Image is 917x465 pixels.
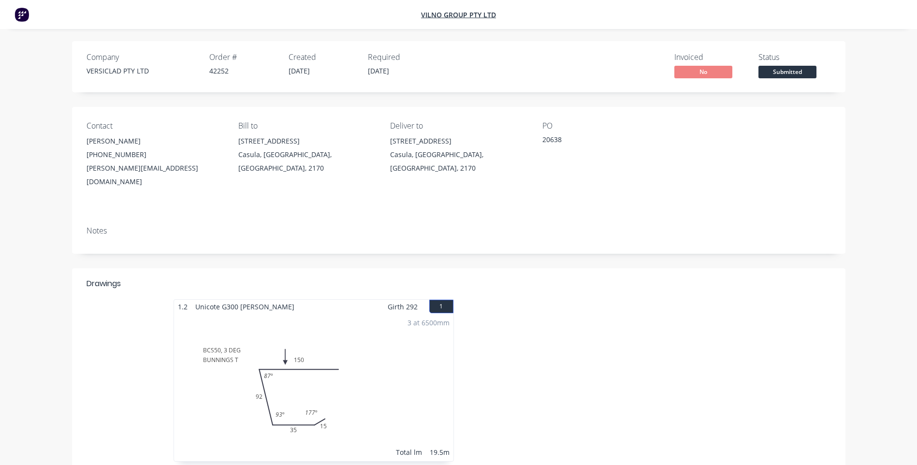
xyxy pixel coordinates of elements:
[430,447,450,457] div: 19.5m
[758,66,816,78] span: Submitted
[542,121,679,131] div: PO
[87,278,121,290] div: Drawings
[388,300,418,314] span: Girth 292
[390,134,526,175] div: [STREET_ADDRESS]Casula, [GEOGRAPHIC_DATA], [GEOGRAPHIC_DATA], 2170
[87,53,198,62] div: Company
[238,134,375,175] div: [STREET_ADDRESS]Casula, [GEOGRAPHIC_DATA], [GEOGRAPHIC_DATA], 2170
[396,447,422,457] div: Total lm
[238,148,375,175] div: Casula, [GEOGRAPHIC_DATA], [GEOGRAPHIC_DATA], 2170
[368,53,436,62] div: Required
[429,300,453,313] button: 1
[15,7,29,22] img: Factory
[368,66,389,75] span: [DATE]
[674,53,747,62] div: Invoiced
[238,121,375,131] div: Bill to
[758,53,831,62] div: Status
[87,134,223,148] div: [PERSON_NAME]
[87,121,223,131] div: Contact
[209,53,277,62] div: Order #
[238,134,375,148] div: [STREET_ADDRESS]
[408,318,450,328] div: 3 at 6500mm
[174,300,191,314] span: 1.2
[87,148,223,161] div: [PHONE_NUMBER]
[174,314,453,461] div: BCS50, 3 DEGBUNNINGS T153592150177º93º87º3 at 6500mmTotal lm19.5m
[87,66,198,76] div: VERSICLAD PTY LTD
[542,134,663,148] div: 20638
[209,66,277,76] div: 42252
[390,148,526,175] div: Casula, [GEOGRAPHIC_DATA], [GEOGRAPHIC_DATA], 2170
[289,53,356,62] div: Created
[87,226,831,235] div: Notes
[289,66,310,75] span: [DATE]
[191,300,298,314] span: Unicote G300 [PERSON_NAME]
[87,134,223,189] div: [PERSON_NAME][PHONE_NUMBER][PERSON_NAME][EMAIL_ADDRESS][DOMAIN_NAME]
[390,134,526,148] div: [STREET_ADDRESS]
[87,161,223,189] div: [PERSON_NAME][EMAIL_ADDRESS][DOMAIN_NAME]
[390,121,526,131] div: Deliver to
[421,10,496,19] a: Vilno Group Pty Ltd
[674,66,732,78] span: No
